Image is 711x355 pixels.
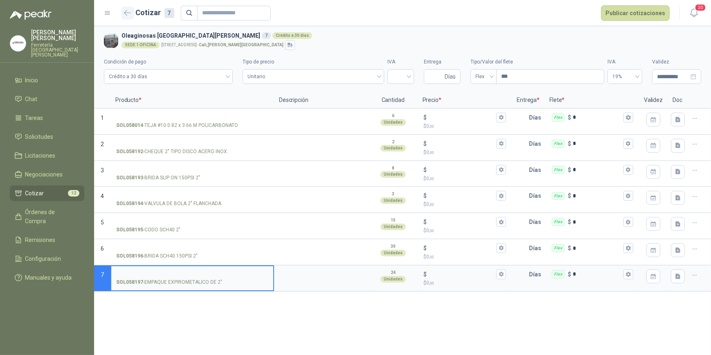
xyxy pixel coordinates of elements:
[573,193,622,199] input: Flex $
[380,171,406,178] div: Unidades
[552,244,565,252] div: Flex
[101,271,104,278] span: 7
[423,217,427,226] p: $
[423,253,506,261] p: $
[668,92,688,109] p: Doc
[274,92,369,109] p: Descripción
[568,270,571,279] p: $
[10,72,84,88] a: Inicio
[116,193,268,199] input: SOL058194-VALVULA DE BOLA 2" FLANCHADA
[612,70,637,83] span: 19%
[552,140,565,148] div: Flex
[573,219,622,225] input: Flex $
[552,218,565,226] div: Flex
[428,271,495,277] input: $$0,00
[552,270,565,278] div: Flex
[25,95,38,104] span: Chat
[10,251,84,267] a: Configuración
[116,200,221,208] p: - VALVULA DE BOLA 2" FLANCHADA
[568,165,571,174] p: $
[423,201,506,208] p: $
[426,123,434,129] span: 0
[686,6,701,20] button: 20
[423,279,506,287] p: $
[423,227,506,235] p: $
[568,191,571,200] p: $
[496,113,506,122] button: $$0,00
[392,191,394,197] p: 3
[68,190,79,197] span: 12
[418,92,512,109] p: Precio
[10,110,84,126] a: Tareas
[429,228,434,233] span: ,00
[529,214,544,230] p: Días
[529,162,544,178] p: Días
[243,58,385,66] label: Tipo de precio
[695,4,706,11] span: 20
[164,8,174,18] div: 7
[116,122,143,129] strong: SOL058014
[652,58,701,66] label: Validez
[392,165,394,172] p: 8
[423,270,427,279] p: $
[639,92,668,109] p: Validez
[116,174,143,182] strong: SOL058193
[116,226,143,234] strong: SOL058195
[423,149,506,156] p: $
[496,243,506,253] button: $$0,00
[429,124,434,129] span: ,00
[423,165,427,174] p: $
[426,149,434,155] span: 0
[568,139,571,148] p: $
[387,58,414,66] label: IVA
[10,36,26,51] img: Company Logo
[101,219,104,226] span: 5
[496,191,506,201] button: $$0,00
[116,226,180,234] p: - CODO SCH40 2"
[116,115,268,121] input: SOL058014-TEJA #10 0.82 x 3.66 M POLICARBONATO
[122,42,160,48] div: SEDE 1 OFICINA
[380,119,406,126] div: Unidades
[25,273,72,282] span: Manuales y ayuda
[25,189,44,198] span: Cotizar
[428,167,495,173] input: $$0,00
[445,70,456,84] span: Días
[380,197,406,204] div: Unidades
[552,113,565,122] div: Flex
[391,243,396,250] p: 30
[623,113,633,122] button: Flex $
[10,185,84,201] a: Cotizar12
[601,5,670,21] button: Publicar cotizaciones
[116,174,200,182] p: - BRIDA SLIP ON 150PSI 2"
[136,7,174,18] h2: Cotizar
[392,113,394,119] p: 6
[623,243,633,253] button: Flex $
[116,200,143,208] strong: SOL058194
[428,114,495,120] input: $$0,00
[496,269,506,279] button: $$0,00
[429,150,434,155] span: ,00
[10,129,84,145] a: Solicitudes
[496,139,506,149] button: $$0,00
[31,43,84,57] p: Ferretería [GEOGRAPHIC_DATA][PERSON_NAME]
[116,278,143,286] strong: SOL058197
[25,151,56,160] span: Licitaciones
[392,139,394,145] p: 2
[429,255,434,259] span: ,00
[428,219,495,225] input: $$0,00
[122,31,698,40] h3: Oleaginosas [GEOGRAPHIC_DATA][PERSON_NAME]
[529,188,544,204] p: Días
[391,269,396,276] p: 24
[10,167,84,182] a: Negociaciones
[116,278,222,286] p: - EMPAQUE EXPIROMETALICO DE 2"
[426,176,434,181] span: 0
[10,232,84,248] a: Remisiones
[426,280,434,286] span: 0
[607,58,642,66] label: IVA
[496,165,506,175] button: $$0,00
[573,245,622,251] input: Flex $
[423,139,427,148] p: $
[470,58,604,66] label: Tipo/Valor del flete
[116,252,143,260] strong: SOL058196
[380,250,406,256] div: Unidades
